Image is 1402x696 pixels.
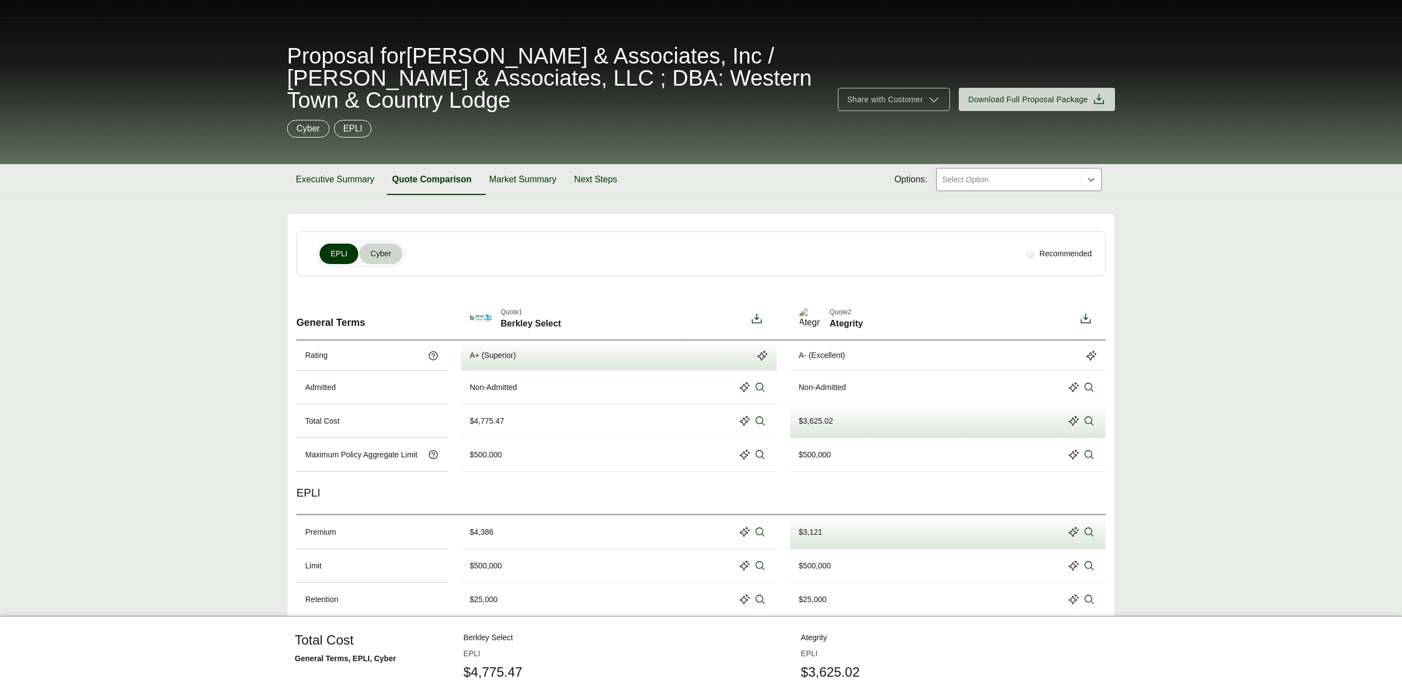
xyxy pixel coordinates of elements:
[287,164,383,195] button: Executive Summary
[799,350,845,361] div: A- (Excellent)
[305,560,322,572] p: Limit
[746,307,768,330] button: Download option
[959,88,1115,111] button: Download Full Proposal Package
[359,244,402,264] button: Cyber
[305,382,336,393] p: Admitted
[799,415,833,427] div: $3,625.02
[305,661,358,673] p: Continuity Date
[370,248,391,260] span: Cyber
[501,307,561,317] span: Quote 1
[799,628,814,639] div: TBD
[470,382,517,393] div: Non-Admitted
[799,449,831,461] div: $500,000
[470,449,502,461] div: $500,000
[470,594,498,605] div: $25,000
[830,317,863,330] span: Ategrity
[480,164,565,195] button: Market Summary
[1022,244,1096,264] div: Recommended
[565,164,626,195] button: Next Steps
[470,350,516,361] div: A+ (Superior)
[305,594,338,605] p: Retention
[501,317,561,330] span: Berkley Select
[799,382,846,393] div: Non-Admitted
[470,628,494,639] div: [DATE]
[894,173,927,186] span: Options:
[847,94,923,106] span: Share with Customer
[470,526,493,538] div: $4,386
[830,307,863,317] span: Quote 2
[287,45,825,111] span: Proposal for [PERSON_NAME] & Associates, Inc / [PERSON_NAME] & Associates, LLC ; DBA: Western Tow...
[305,350,327,361] p: Rating
[470,307,492,329] img: Berkley Select-Logo
[305,526,336,538] p: Premium
[838,88,950,111] button: Share with Customer
[296,298,448,339] div: General Terms
[320,244,358,264] button: EPLI
[799,560,831,572] div: $500,000
[305,628,374,639] p: Pending Prior Dates
[799,307,821,329] img: Ategrity-Logo
[799,594,827,605] div: $25,000
[383,164,480,195] button: Quote Comparison
[968,94,1088,106] span: Download Full Proposal Package
[331,248,347,260] span: EPLI
[799,526,822,538] div: $3,121
[305,449,417,461] p: Maximum Policy Aggregate Limit
[305,415,339,427] p: Total Cost
[343,122,363,135] p: EPLI
[1075,307,1097,330] button: Download option
[470,560,502,572] div: $500,000
[296,122,320,135] p: Cyber
[296,472,1106,515] div: EPLI
[470,415,504,427] div: $4,775.47
[470,661,494,673] div: [DATE]
[799,661,814,673] div: TBD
